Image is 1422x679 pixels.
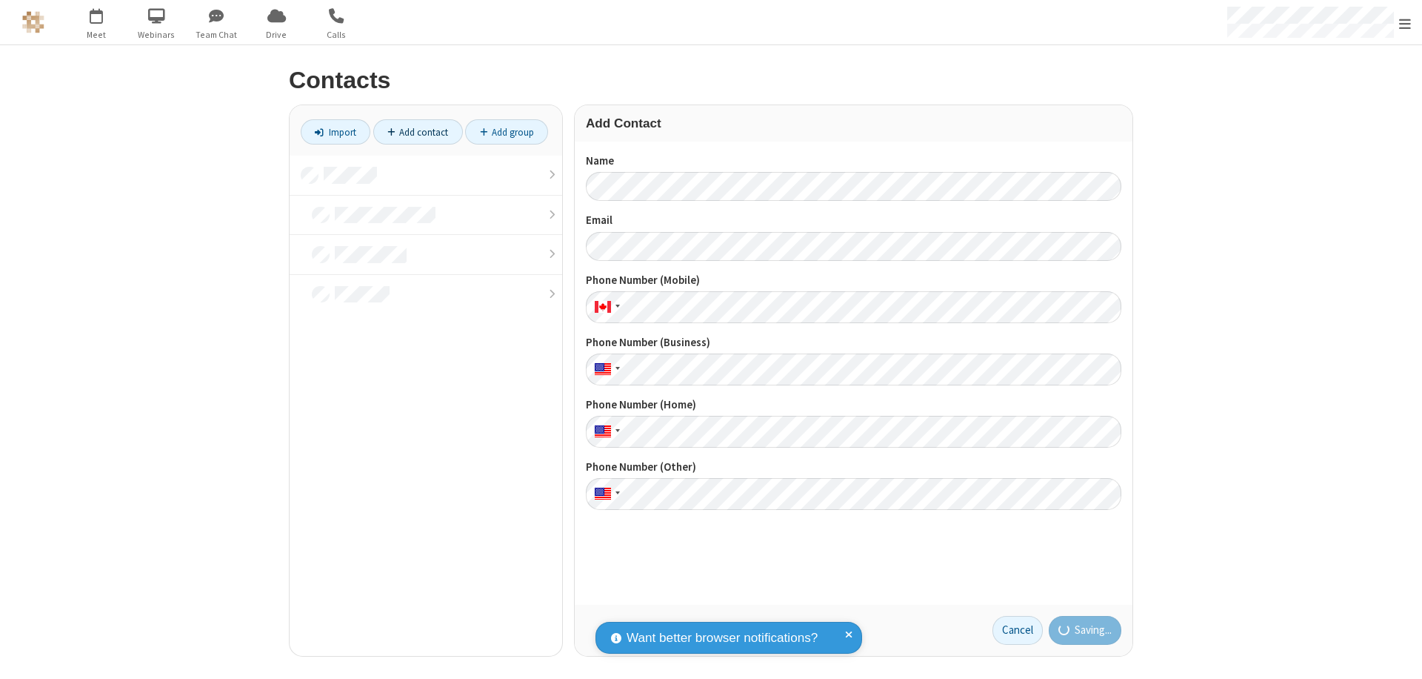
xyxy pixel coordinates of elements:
[586,272,1121,289] label: Phone Number (Mobile)
[129,28,184,42] span: Webinars
[586,291,624,323] div: Canada: + 1
[586,354,624,385] div: United States: + 1
[289,67,1133,93] h2: Contacts
[586,397,1121,414] label: Phone Number (Home)
[992,616,1043,646] a: Cancel
[586,212,1121,229] label: Email
[249,28,304,42] span: Drive
[586,416,624,448] div: United States: + 1
[1049,616,1122,646] button: Saving...
[627,629,818,648] span: Want better browser notifications?
[69,28,124,42] span: Meet
[1075,622,1112,639] span: Saving...
[301,119,370,145] a: Import
[586,116,1121,130] h3: Add Contact
[189,28,244,42] span: Team Chat
[586,334,1121,351] label: Phone Number (Business)
[309,28,364,42] span: Calls
[586,153,1121,170] label: Name
[586,459,1121,476] label: Phone Number (Other)
[465,119,548,145] a: Add group
[373,119,463,145] a: Add contact
[586,478,624,510] div: United States: + 1
[22,11,44,33] img: QA Selenium DO NOT DELETE OR CHANGE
